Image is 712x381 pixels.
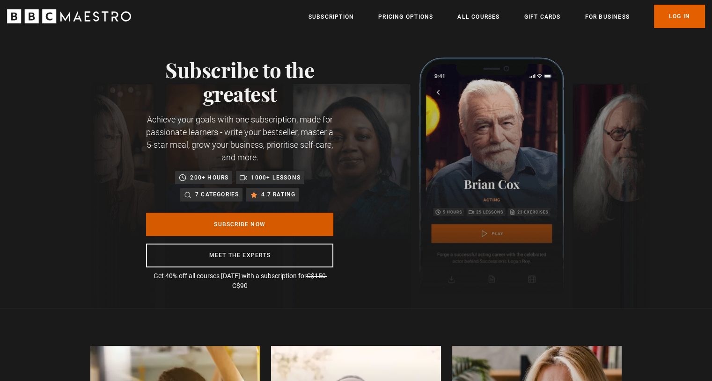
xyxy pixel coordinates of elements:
p: 4.7 rating [261,190,295,199]
span: C$90 [232,282,248,289]
h1: Subscribe to the greatest [146,58,333,106]
p: 1000+ lessons [251,173,301,182]
svg: BBC Maestro [7,9,131,23]
p: 7 categories [195,190,239,199]
a: All Courses [457,12,499,22]
p: Get 40% off all courses [DATE] with a subscription for [146,271,333,291]
a: Pricing Options [378,12,433,22]
p: 200+ hours [190,173,228,182]
a: Gift Cards [524,12,560,22]
nav: Primary [308,5,705,28]
a: Subscription [308,12,354,22]
a: Meet the experts [146,244,333,267]
a: Log In [654,5,705,28]
p: Achieve your goals with one subscription, made for passionate learners - write your bestseller, m... [146,113,333,164]
a: For business [585,12,629,22]
a: Subscribe Now [146,213,333,236]
span: C$150 [307,272,326,280]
